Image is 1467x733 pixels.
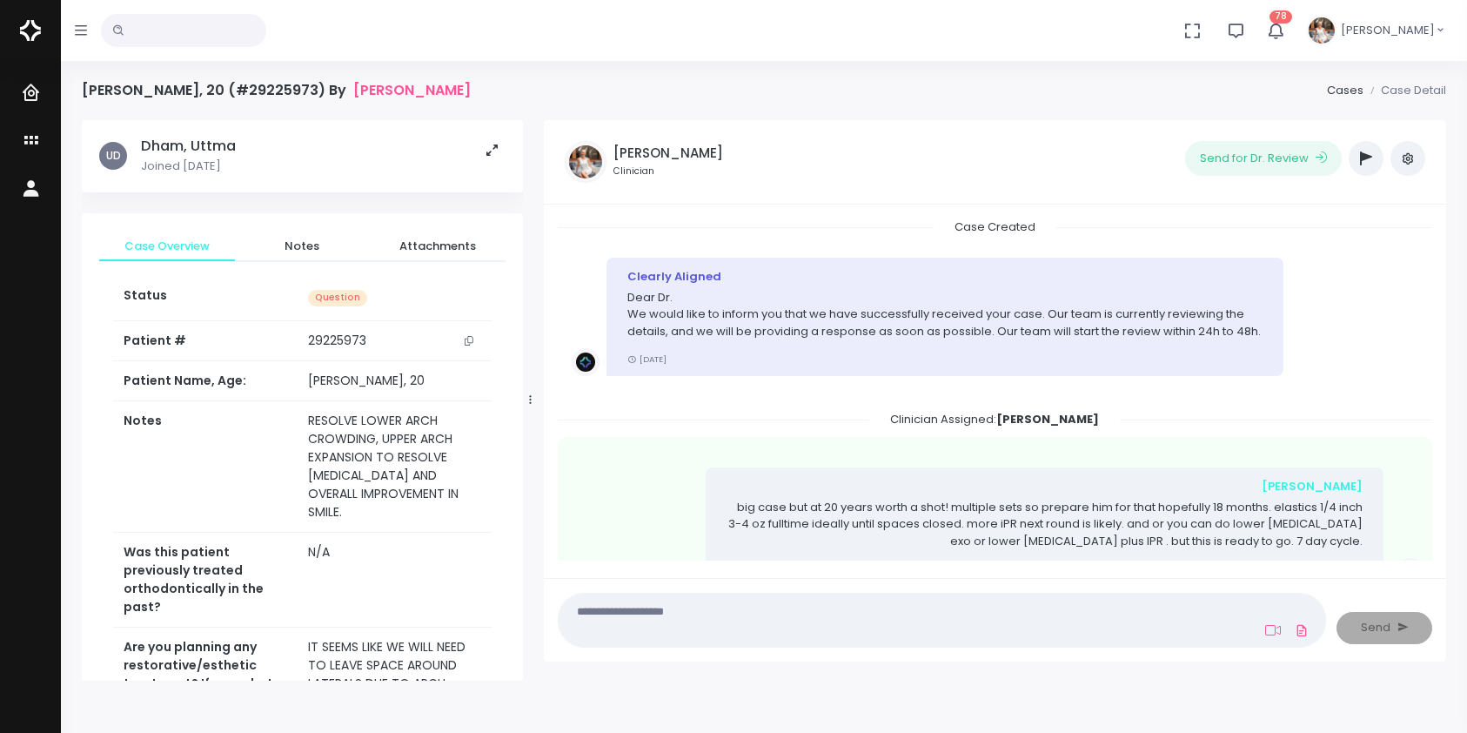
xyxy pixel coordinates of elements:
img: Logo Horizontal [20,12,41,49]
small: [DATE] [627,353,667,365]
th: Patient Name, Age: [113,361,298,401]
h5: Dham, Uttma [141,138,236,155]
span: Notes [249,238,357,255]
p: big case but at 20 years worth a shot! multiple sets so prepare him for that hopefully 18 months.... [727,499,1363,550]
li: Case Detail [1363,82,1446,99]
td: [PERSON_NAME], 20 [298,361,491,401]
div: scrollable content [82,120,523,681]
a: Add Files [1291,615,1312,646]
span: Clinician Assigned: [869,406,1120,433]
th: Was this patient previously treated orthodontically in the past? [113,533,298,628]
p: Joined [DATE] [141,158,236,175]
div: scrollable content [558,219,1432,562]
p: Dear Dr. We would like to inform you that we have successfully received your case. Our team is cu... [627,289,1263,340]
td: 29225973 [298,321,491,361]
a: Cases [1327,82,1363,98]
img: Header Avatar [1306,15,1337,46]
h4: [PERSON_NAME], 20 (#29225973) By [82,82,471,98]
th: Patient # [113,320,298,361]
th: Status [113,276,298,320]
h5: [PERSON_NAME] [613,145,723,161]
small: Clinician [613,165,723,178]
a: [PERSON_NAME] [353,82,471,98]
td: N/A [298,533,491,628]
span: UD [99,142,127,170]
th: Notes [113,401,298,533]
b: [PERSON_NAME] [996,411,1099,427]
button: Send for Dr. Review [1185,141,1342,176]
span: 78 [1269,10,1292,24]
span: Attachments [384,238,492,255]
a: Add Loom Video [1262,623,1284,637]
span: [PERSON_NAME] [1341,22,1435,39]
span: Question [308,290,367,306]
div: [PERSON_NAME] [727,478,1363,495]
div: Clearly Aligned [627,268,1263,286]
td: RESOLVE LOWER ARCH CROWDING, UPPER ARCH EXPANSION TO RESOLVE [MEDICAL_DATA] AND OVERALL IMPROVEME... [298,401,491,533]
span: Case Created [934,213,1056,240]
span: Case Overview [113,238,221,255]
